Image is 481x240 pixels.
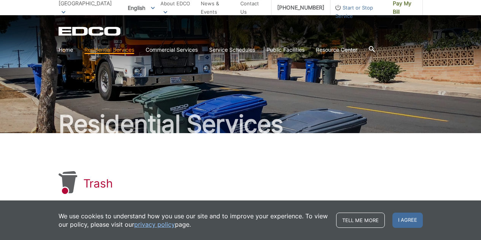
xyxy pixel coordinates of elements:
[59,27,122,36] a: EDCD logo. Return to the homepage.
[392,213,423,228] span: I agree
[122,2,160,14] span: English
[267,46,305,54] a: Public Facilities
[316,46,357,54] a: Resource Center
[59,46,73,54] a: Home
[59,212,329,229] p: We use cookies to understand how you use our site and to improve your experience. To view our pol...
[336,213,385,228] a: Tell me more
[83,176,113,190] h1: Trash
[59,112,423,136] h2: Residential Services
[146,46,198,54] a: Commercial Services
[84,46,134,54] a: Residential Services
[134,220,175,229] a: privacy policy
[209,46,255,54] a: Service Schedules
